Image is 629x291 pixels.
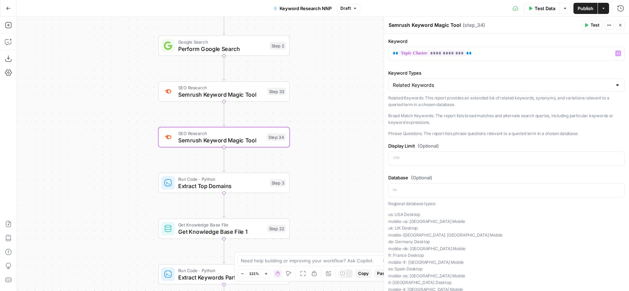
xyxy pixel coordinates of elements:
[340,5,351,12] span: Draft
[158,173,290,193] div: Run Code · PythonExtract Top DomainsStep 3
[393,82,612,89] input: Related Keywords
[337,4,360,13] button: Draft
[249,271,259,276] span: 121%
[418,142,439,149] span: (Optional)
[267,133,286,141] div: Step 34
[164,87,172,96] img: 8a3tdog8tf0qdwwcclgyu02y995m
[178,44,266,53] span: Perform Google Search
[178,273,264,282] span: Extract Keywords Part 1
[267,88,286,95] div: Step 33
[389,22,461,29] textarea: Semrush Keyword Magic Tool
[280,5,332,12] span: Keyword Research NNP
[358,270,369,277] span: Copy
[388,69,625,76] label: Keyword Types
[223,238,225,263] g: Edge from step_22 to step_26
[388,174,625,181] label: Database
[223,101,225,126] g: Edge from step_33 to step_34
[158,127,290,147] div: SEO ResearchSemrush Keyword Magic ToolStep 34
[388,38,625,45] label: Keyword
[178,176,266,182] span: Run Code · Python
[178,227,264,236] span: Get Knowledge Base File 1
[355,269,371,278] button: Copy
[267,225,286,232] div: Step 22
[411,174,432,181] span: (Optional)
[178,90,264,98] span: Semrush Keyword Magic Tool
[178,38,266,45] span: Google Search
[269,3,336,14] button: Keyword Research NNP
[223,147,225,172] g: Edge from step_34 to step_3
[158,264,290,284] div: Run Code · PythonExtract Keywords Part 1Step 26
[178,267,264,274] span: Run Code · Python
[178,136,263,144] span: Semrush Keyword Magic Tool
[270,42,286,50] div: Step 2
[578,5,593,12] span: Publish
[223,10,225,35] g: Edge from start to step_2
[158,36,290,56] div: Google SearchPerform Google SearchStep 2
[178,130,263,136] span: SEO Research
[164,133,172,141] img: 8a3tdog8tf0qdwwcclgyu02y995m
[377,270,389,277] span: Paste
[388,200,625,207] p: Regional database types:
[270,179,286,187] div: Step 3
[388,95,625,108] p: Related Keywords: This report provides an extended list of related keywords, synonyms, and variat...
[535,5,555,12] span: Test Data
[374,269,391,278] button: Paste
[463,22,485,29] span: ( step_34 )
[158,81,290,102] div: SEO ResearchSemrush Keyword Magic ToolStep 33
[178,222,264,228] span: Get Knowledge Base File
[178,181,266,190] span: Extract Top Domains
[223,193,225,217] g: Edge from step_3 to step_22
[524,3,559,14] button: Test Data
[591,22,599,28] span: Test
[178,84,264,91] span: SEO Research
[388,130,625,137] p: Phrase Questions: The report lists phrase questions relevant to a queried term in a chosen database.
[223,55,225,80] g: Edge from step_2 to step_33
[581,21,602,30] button: Test
[388,142,625,149] label: Display Limit
[158,218,290,239] div: Get Knowledge Base FileGet Knowledge Base File 1Step 22
[573,3,598,14] button: Publish
[388,112,625,126] p: Broad Match Keywords: The report lists broad matches and alternate search queries, including part...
